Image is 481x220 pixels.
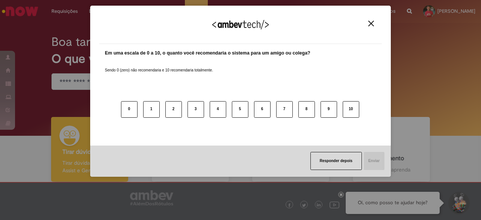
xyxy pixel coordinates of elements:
[366,20,376,27] button: Close
[254,101,271,118] button: 6
[188,101,204,118] button: 3
[298,101,315,118] button: 8
[276,101,293,118] button: 7
[143,101,160,118] button: 1
[165,101,182,118] button: 2
[310,152,362,170] button: Responder depois
[121,101,138,118] button: 0
[343,101,359,118] button: 10
[210,101,226,118] button: 4
[321,101,337,118] button: 9
[232,101,248,118] button: 5
[368,21,374,26] img: Close
[212,20,269,29] img: Logo Ambevtech
[105,50,310,57] label: Em uma escala de 0 a 10, o quanto você recomendaria o sistema para um amigo ou colega?
[105,59,213,73] label: Sendo 0 (zero) não recomendaria e 10 recomendaria totalmente.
